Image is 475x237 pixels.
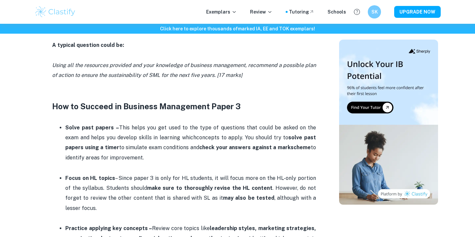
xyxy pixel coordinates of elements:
[223,195,274,201] strong: may also be tested
[65,175,115,181] strong: Focus on HL topics
[147,185,273,191] strong: make sure to thoroughly revise the HL content
[1,25,474,32] h6: Click here to explore thousands of marked IA, EE and TOK exemplars !
[196,134,242,141] span: concepts to apply
[65,225,152,231] strong: Practice applying key concepts –
[289,8,314,16] a: Tutoring
[65,123,316,163] p: This helps you get used to the type of questions that could be asked on the exam and helps you de...
[52,100,316,112] h3: How to Succeed in Business Management Paper 3
[368,5,381,18] button: SK
[250,8,272,16] p: Review
[206,8,237,16] p: Exemplars
[34,5,76,18] img: Clastify logo
[351,6,363,17] button: Help and Feedback
[52,62,316,78] i: Using all the resources provided and your knowledge of business management, recommend a possible ...
[52,42,124,48] strong: A typical question could be:
[371,8,378,16] h6: SK
[339,40,438,205] img: Thumbnail
[394,6,441,18] button: UPGRADE NOW
[65,124,119,131] strong: Solve past papers –
[328,8,346,16] a: Schools
[199,144,311,151] strong: check your answers against a markscheme
[65,173,316,214] p: – Since paper 3 is only for HL students, it will focus more on the HL-only portion of the syllabu...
